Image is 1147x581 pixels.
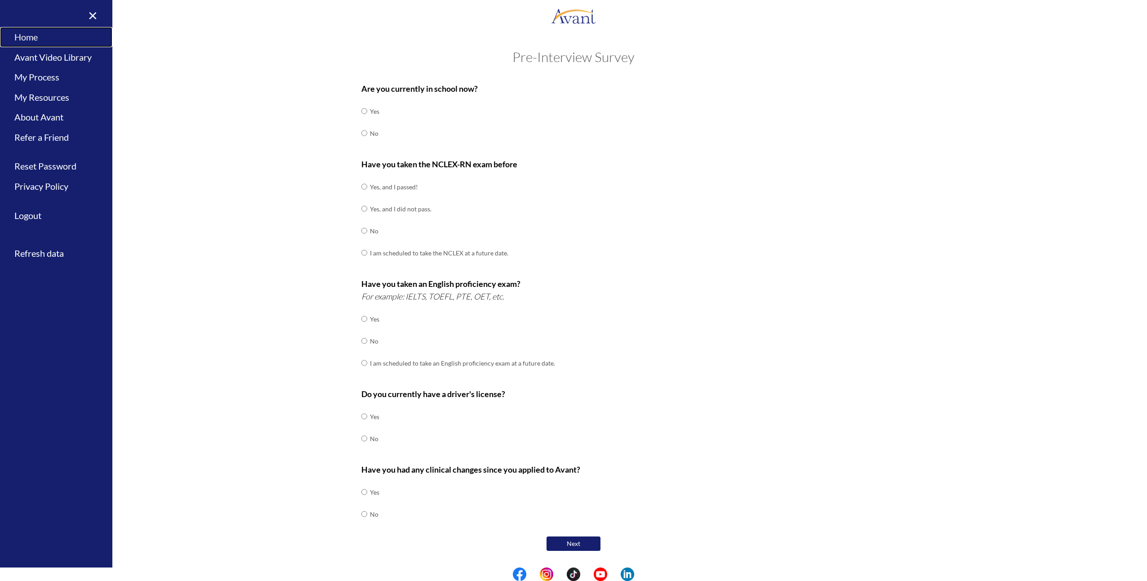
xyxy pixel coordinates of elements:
[370,406,379,428] td: Yes
[551,2,596,29] img: logo.png
[370,308,555,330] td: Yes
[361,465,580,474] b: Have you had any clinical changes since you applied to Avant?
[361,389,505,399] b: Do you currently have a driver's license?
[370,330,555,352] td: No
[361,84,478,94] b: Are you currently in school now?
[580,568,594,581] img: blank.png
[9,49,1138,64] h2: Pre-Interview Survey
[567,568,580,581] img: tt.png
[370,503,379,525] td: No
[370,176,508,198] td: Yes, and I passed!
[547,536,600,551] button: Next
[370,481,379,503] td: Yes
[526,568,540,581] img: blank.png
[370,352,555,374] td: I am scheduled to take an English proficiency exam at a future date.
[370,220,508,242] td: No
[361,159,517,169] b: Have you taken the NCLEX-RN exam before
[607,568,621,581] img: blank.png
[370,122,379,144] td: No
[361,279,520,289] b: Have you taken an English proficiency exam?
[621,568,634,581] img: li.png
[361,291,504,301] i: For example: IELTS, TOEFL, PTE, OET, etc.
[370,428,379,450] td: No
[370,100,379,122] td: Yes
[594,568,607,581] img: yt.png
[370,198,508,220] td: Yes, and I did not pass.
[540,568,553,581] img: in.png
[370,242,508,264] td: I am scheduled to take the NCLEX at a future date.
[553,568,567,581] img: blank.png
[513,568,526,581] img: fb.png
